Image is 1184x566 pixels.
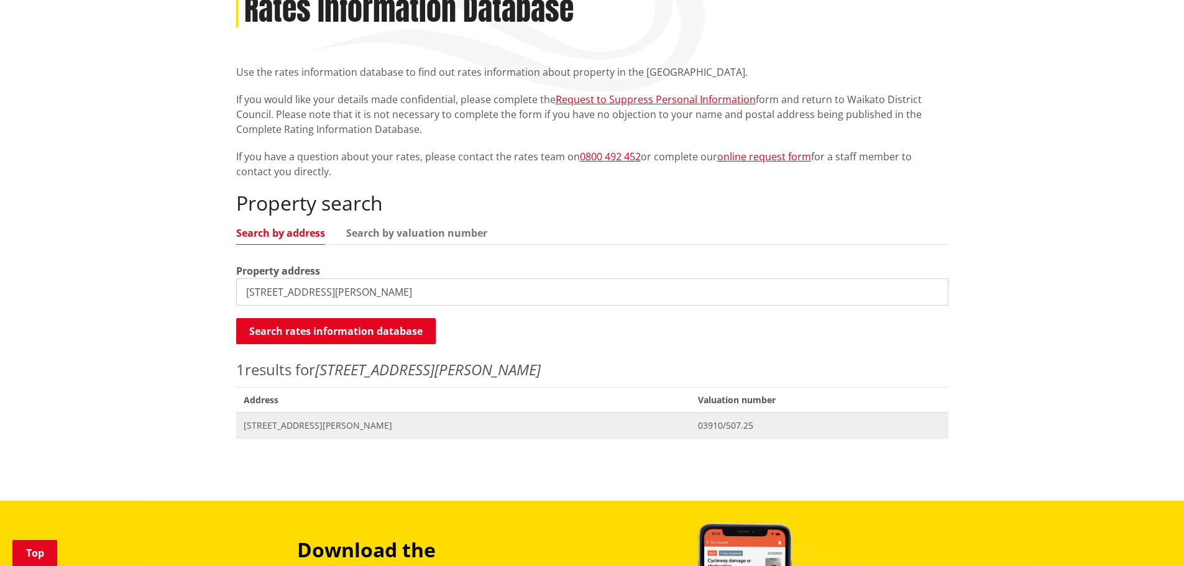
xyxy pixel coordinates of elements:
[236,318,436,344] button: Search rates information database
[717,150,811,163] a: online request form
[698,419,940,432] span: 03910/507.25
[244,419,684,432] span: [STREET_ADDRESS][PERSON_NAME]
[236,149,948,179] p: If you have a question about your rates, please contact the rates team on or complete our for a s...
[236,263,320,278] label: Property address
[236,387,691,413] span: Address
[346,228,487,238] a: Search by valuation number
[556,93,756,106] a: Request to Suppress Personal Information
[315,359,541,380] em: [STREET_ADDRESS][PERSON_NAME]
[1127,514,1172,559] iframe: Messenger Launcher
[236,359,245,380] span: 1
[236,92,948,137] p: If you would like your details made confidential, please complete the form and return to Waikato ...
[236,191,948,215] h2: Property search
[236,413,948,438] a: [STREET_ADDRESS][PERSON_NAME] 03910/507.25
[236,228,325,238] a: Search by address
[691,387,948,413] span: Valuation number
[236,65,948,80] p: Use the rates information database to find out rates information about property in the [GEOGRAPHI...
[580,150,641,163] a: 0800 492 452
[12,540,57,566] a: Top
[236,278,948,306] input: e.g. Duke Street NGARUAWAHIA
[236,358,948,381] p: results for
